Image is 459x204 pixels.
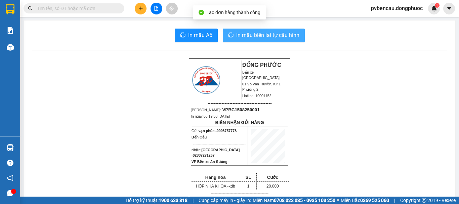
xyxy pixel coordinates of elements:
button: printerIn mẫu biên lai tự cấu hình [223,29,305,42]
span: ----------------------------------------- [207,100,272,106]
img: logo-vxr [6,4,14,14]
span: aim [169,6,174,11]
span: Nhận: [192,148,240,157]
input: Tìm tên, số ĐT hoặc mã đơn [37,5,116,12]
p: ------------------------------------------- [191,191,288,196]
span: printer [180,32,185,39]
span: Hỗ trợ kỹ thuật: [126,197,187,204]
span: In mẫu A5 [188,31,212,39]
button: caret-down [443,3,455,14]
span: 01 Võ Văn Truyện, KP.1, Phường 2 [242,82,282,91]
span: 20.000 [266,184,279,189]
span: ⚪️ [337,199,339,202]
span: [GEOGRAPHIC_DATA] - [192,148,240,157]
span: Miền Nam [253,197,335,204]
span: file-add [154,6,159,11]
span: 06:19:36 [DATE] [204,114,230,118]
span: Bến xe [GEOGRAPHIC_DATA] [242,70,280,80]
span: search [28,6,33,11]
img: icon-new-feature [431,5,437,11]
img: warehouse-icon [7,44,14,51]
span: caret-down [446,5,452,11]
span: vạn phúc - [198,129,237,133]
span: 0908757778 [217,129,237,133]
strong: 1900 633 818 [159,198,187,203]
img: solution-icon [7,27,14,34]
button: plus [135,3,147,14]
span: VPBC1508250001 [222,107,259,112]
span: question-circle [7,160,13,166]
span: Hàng hóa [205,175,226,180]
span: VP Bến xe An Sương [192,160,227,164]
span: Tạo đơn hàng thành công [207,10,260,15]
span: 02837271267 [193,153,214,157]
span: message [7,190,13,196]
span: Hotline: 19001152 [242,94,272,98]
span: 1 [436,3,438,8]
span: HỘP NHA KHOA - [196,184,235,189]
span: Gửi: [192,129,237,133]
span: Bến Cầu [192,135,207,139]
span: kdb [228,184,235,189]
span: In mẫu biên lai tự cấu hình [236,31,299,39]
span: Miền Bắc [341,197,389,204]
img: warehouse-icon [7,144,14,151]
sup: 1 [435,3,440,8]
span: Cước [267,175,278,180]
span: check-circle [199,10,204,15]
strong: BIÊN NHẬN GỬI HÀNG [215,120,264,125]
span: plus [138,6,143,11]
span: printer [228,32,234,39]
span: In ngày: [191,114,230,118]
button: printerIn mẫu A5 [175,29,218,42]
span: Cung cấp máy in - giấy in: [199,197,251,204]
span: | [394,197,395,204]
span: SL [245,175,251,180]
span: | [193,197,194,204]
span: pvbencau.dongphuoc [366,4,428,12]
span: copyright [422,198,426,203]
span: notification [7,175,13,181]
strong: ĐỒNG PHƯỚC [242,62,281,68]
span: 1 [247,184,250,189]
span: -------------------------------------------- [193,141,246,146]
strong: 0369 525 060 [360,198,389,203]
button: aim [166,3,178,14]
button: file-add [151,3,162,14]
img: logo [191,65,221,95]
span: [PERSON_NAME]: [191,108,260,112]
strong: 0708 023 035 - 0935 103 250 [274,198,335,203]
